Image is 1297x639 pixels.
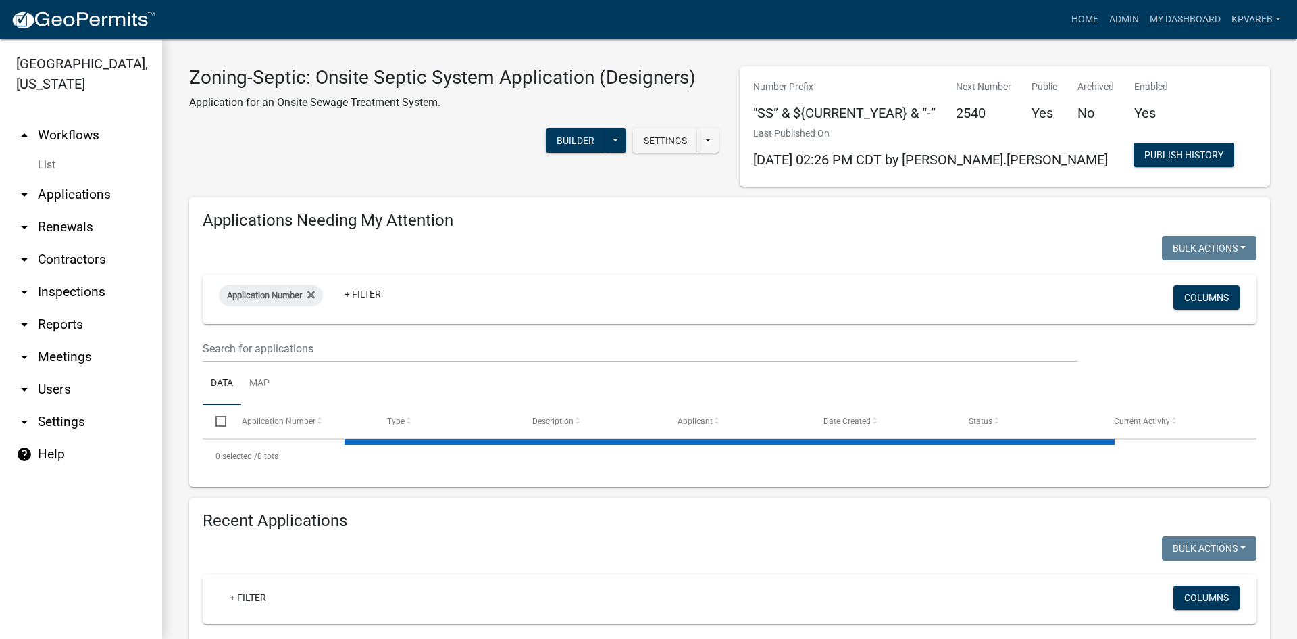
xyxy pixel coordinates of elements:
[189,66,696,89] h3: Zoning-Septic: Onsite Septic System Application (Designers)
[1144,7,1226,32] a: My Dashboard
[16,187,32,203] i: arrow_drop_down
[1162,236,1256,260] button: Bulk Actions
[16,381,32,398] i: arrow_drop_down
[678,417,713,426] span: Applicant
[16,219,32,235] i: arrow_drop_down
[16,316,32,333] i: arrow_drop_down
[219,586,277,610] a: + Filter
[1032,80,1057,94] p: Public
[241,362,278,406] a: Map
[1134,80,1168,94] p: Enabled
[519,405,665,437] datatable-header-cell: Description
[1066,7,1104,32] a: Home
[227,290,302,300] span: Application Number
[16,127,32,143] i: arrow_drop_up
[665,405,810,437] datatable-header-cell: Applicant
[387,417,405,426] span: Type
[546,128,605,153] button: Builder
[203,440,1256,473] div: 0 total
[203,511,1256,531] h4: Recent Applications
[203,335,1077,362] input: Search for applications
[1101,405,1246,437] datatable-header-cell: Current Activity
[956,405,1101,437] datatable-header-cell: Status
[215,452,257,461] span: 0 selected /
[1226,7,1286,32] a: kpvareb
[242,417,315,426] span: Application Number
[1134,151,1234,162] wm-modal-confirm: Workflow Publish History
[956,80,1011,94] p: Next Number
[1077,80,1114,94] p: Archived
[203,211,1256,231] h4: Applications Needing My Attention
[969,417,992,426] span: Status
[1173,285,1240,310] button: Columns
[16,349,32,365] i: arrow_drop_down
[753,151,1108,168] span: [DATE] 02:26 PM CDT by [PERSON_NAME].[PERSON_NAME]
[16,252,32,268] i: arrow_drop_down
[956,105,1011,121] h5: 2540
[374,405,519,437] datatable-header-cell: Type
[16,284,32,300] i: arrow_drop_down
[810,405,955,437] datatable-header-cell: Date Created
[1134,105,1168,121] h5: Yes
[203,362,241,406] a: Data
[753,80,936,94] p: Number Prefix
[1077,105,1114,121] h5: No
[228,405,374,437] datatable-header-cell: Application Number
[16,414,32,430] i: arrow_drop_down
[633,128,698,153] button: Settings
[1134,143,1234,167] button: Publish History
[1114,417,1170,426] span: Current Activity
[334,282,392,306] a: + Filter
[1173,586,1240,610] button: Columns
[203,405,228,437] datatable-header-cell: Select
[189,95,696,111] p: Application for an Onsite Sewage Treatment System.
[823,417,871,426] span: Date Created
[1162,536,1256,561] button: Bulk Actions
[1104,7,1144,32] a: Admin
[753,126,1108,141] p: Last Published On
[1032,105,1057,121] h5: Yes
[532,417,574,426] span: Description
[753,105,936,121] h5: "SS” & ${CURRENT_YEAR} & “-”
[16,446,32,463] i: help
